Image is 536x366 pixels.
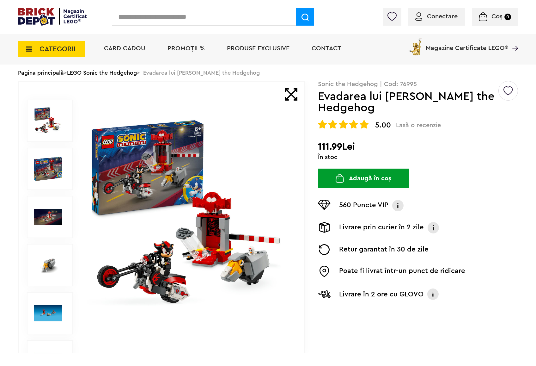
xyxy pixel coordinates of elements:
img: Evadarea lui Shadow the Hedgehog [87,115,290,319]
a: Magazine Certificate LEGO® [508,37,518,43]
img: Evadarea lui Shadow the Hedgehog [34,107,62,135]
a: PROMOȚII % [167,45,205,52]
span: CATEGORII [40,46,76,53]
h1: Evadarea lui [PERSON_NAME] the Hedgehog [318,91,497,114]
span: Lasă o recenzie [396,121,441,129]
img: Info VIP [392,200,404,211]
small: 0 [504,14,511,20]
a: LEGO Sonic the Hedgehog [67,70,137,76]
img: Evaluare cu stele [328,120,337,129]
img: Evaluare cu stele [339,120,348,129]
img: Evaluare cu stele [349,120,358,129]
img: Evadarea lui Shadow the Hedgehog LEGO 76995 [34,203,62,231]
a: Card Cadou [104,45,145,52]
p: Livrare prin curier în 2 zile [339,222,424,233]
img: LEGO Sonic the Hedgehog Evadarea lui Shadow the Hedgehog [34,299,62,327]
p: Retur garantat în 30 de zile [339,244,429,255]
p: Livrare în 2 ore cu GLOVO [339,289,423,299]
a: Pagina principală [18,70,64,76]
span: Magazine Certificate LEGO® [426,37,508,51]
img: Evaluare cu stele [318,120,327,129]
span: 5.00 [375,121,391,129]
span: Coș [491,13,502,20]
a: Produse exclusive [227,45,289,52]
p: Poate fi livrat într-un punct de ridicare [339,266,465,277]
img: Livrare Glovo [318,290,331,298]
a: Contact [312,45,341,52]
img: Evadarea lui Shadow the Hedgehog [34,155,62,183]
img: Evaluare cu stele [360,120,368,129]
span: Conectare [427,13,458,20]
div: În stoc [318,154,518,160]
img: Info livrare prin curier [427,222,440,233]
button: Adaugă în coș [318,169,409,188]
img: Info livrare cu GLOVO [427,288,439,301]
img: Seturi Lego Evadarea lui Shadow the Hedgehog [34,251,62,279]
p: 560 Puncte VIP [339,200,388,211]
p: Sonic the Hedgehog | Cod: 76995 [318,81,518,87]
h2: 111.99Lei [318,141,518,152]
div: > > Evadarea lui [PERSON_NAME] the Hedgehog [18,65,518,81]
img: Puncte VIP [318,200,331,210]
img: Returnare [318,244,331,255]
img: Easybox [318,266,331,277]
img: Livrare [318,222,331,233]
a: Conectare [415,13,458,20]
